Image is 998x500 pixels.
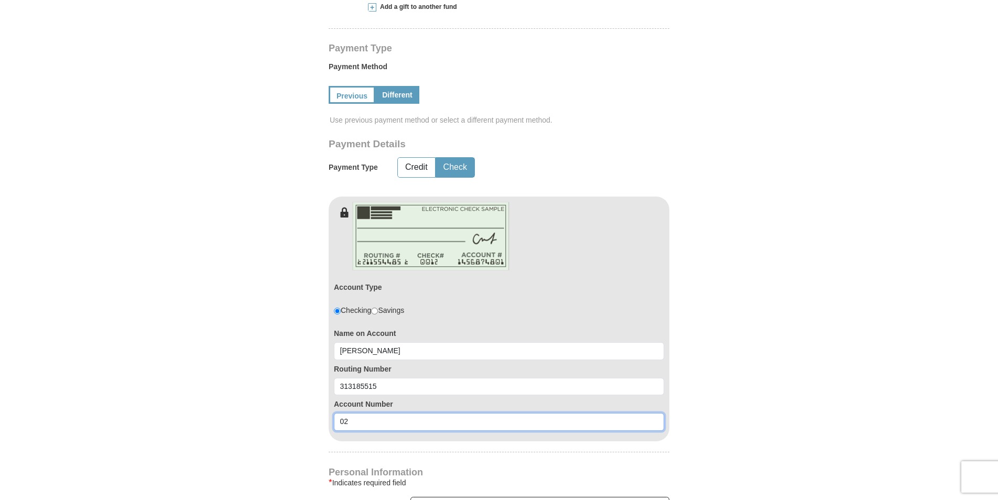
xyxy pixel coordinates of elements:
[329,468,669,476] h4: Personal Information
[376,3,457,12] span: Add a gift to another fund
[329,86,375,104] a: Previous
[334,328,664,339] label: Name on Account
[375,86,419,104] a: Different
[334,399,664,409] label: Account Number
[352,202,509,270] img: check-en.png
[330,115,670,125] span: Use previous payment method or select a different payment method.
[329,163,378,172] h5: Payment Type
[334,282,382,292] label: Account Type
[329,61,669,77] label: Payment Method
[398,158,435,177] button: Credit
[334,305,404,316] div: Checking Savings
[329,476,669,489] div: Indicates required field
[334,364,664,374] label: Routing Number
[329,44,669,52] h4: Payment Type
[436,158,474,177] button: Check
[329,138,596,150] h3: Payment Details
